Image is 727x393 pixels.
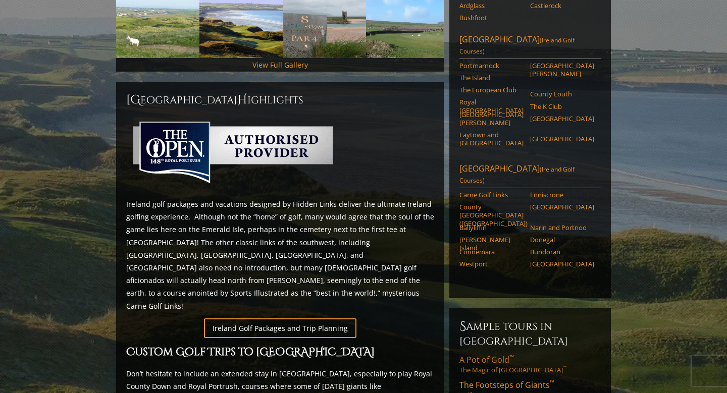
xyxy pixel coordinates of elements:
a: Bundoran [530,248,594,256]
a: Carne Golf Links [459,191,524,199]
a: Ireland Golf Packages and Trip Planning [204,318,356,338]
a: Donegal [530,236,594,244]
h2: [GEOGRAPHIC_DATA] ighlights [126,92,434,108]
a: Castlerock [530,2,594,10]
a: [GEOGRAPHIC_DATA][PERSON_NAME] [459,110,524,127]
span: (Ireland Golf Courses) [459,36,575,55]
a: Narin and Portnoo [530,223,594,232]
a: Ballyliffin [459,223,524,232]
a: [GEOGRAPHIC_DATA](Ireland Golf Courses) [459,163,601,188]
a: Bushfoot [459,14,524,22]
a: The European Club [459,86,524,94]
sup: ™ [550,378,554,387]
a: Enniscrone [530,191,594,199]
sup: ™ [509,353,514,362]
p: Ireland golf packages and vacations designed by Hidden Links deliver the ultimate Ireland golfing... [126,198,434,312]
a: [PERSON_NAME] Island [459,236,524,252]
a: A Pot of Gold™The Magic of [GEOGRAPHIC_DATA]™ [459,354,601,374]
a: [GEOGRAPHIC_DATA] [530,135,594,143]
h2: Custom Golf Trips to [GEOGRAPHIC_DATA] [126,344,434,361]
a: Ardglass [459,2,524,10]
a: Royal [GEOGRAPHIC_DATA] [459,98,524,115]
a: [GEOGRAPHIC_DATA] [530,115,594,123]
a: Portmarnock [459,62,524,70]
a: Laytown and [GEOGRAPHIC_DATA] [459,131,524,147]
span: (Ireland Golf Courses) [459,165,575,185]
a: View Full Gallery [252,60,308,70]
a: [GEOGRAPHIC_DATA] [530,260,594,268]
a: [GEOGRAPHIC_DATA][PERSON_NAME] [530,62,594,78]
a: Westport [459,260,524,268]
span: A Pot of Gold [459,354,514,365]
sup: ™ [563,365,566,371]
span: H [237,92,247,108]
a: The Island [459,74,524,82]
h6: Sample Tours in [GEOGRAPHIC_DATA] [459,318,601,348]
a: The K Club [530,102,594,110]
a: Connemara [459,248,524,256]
a: County [GEOGRAPHIC_DATA] ([GEOGRAPHIC_DATA]) [459,203,524,228]
a: County Louth [530,90,594,98]
a: [GEOGRAPHIC_DATA] [530,203,594,211]
a: [GEOGRAPHIC_DATA](Ireland Golf Courses) [459,34,601,59]
span: The Footsteps of Giants [459,379,554,390]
